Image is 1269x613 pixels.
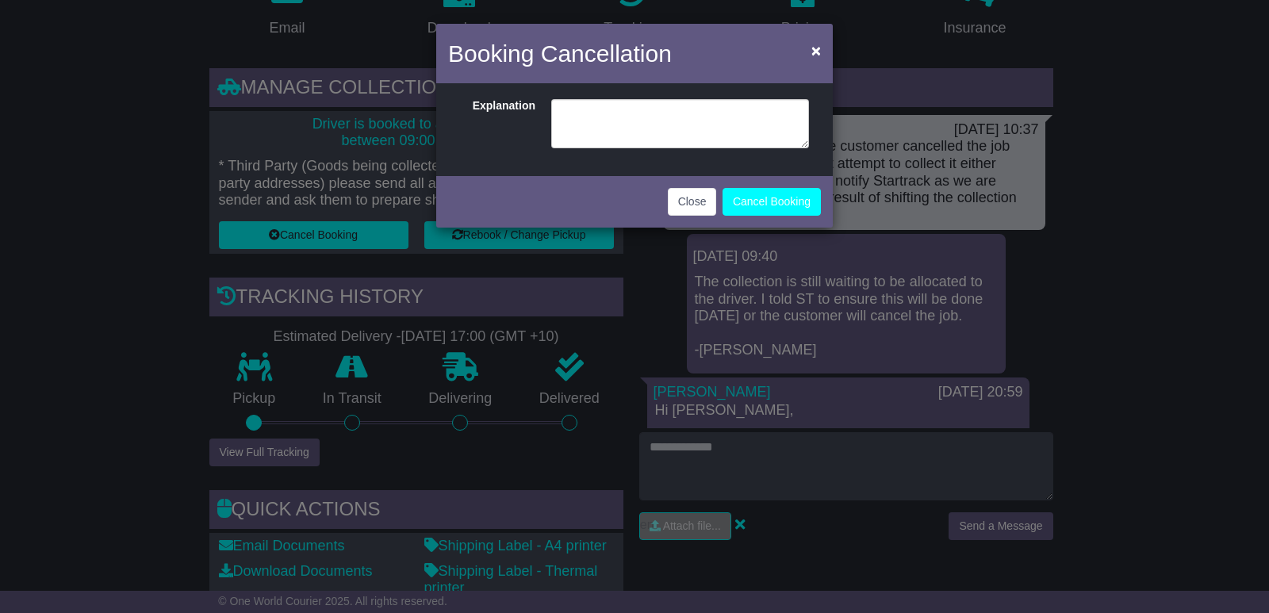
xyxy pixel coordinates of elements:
button: Cancel Booking [723,188,821,216]
label: Explanation [452,99,543,144]
span: × [811,41,821,59]
button: Close [668,188,717,216]
h4: Booking Cancellation [448,36,672,71]
button: Close [803,34,829,67]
